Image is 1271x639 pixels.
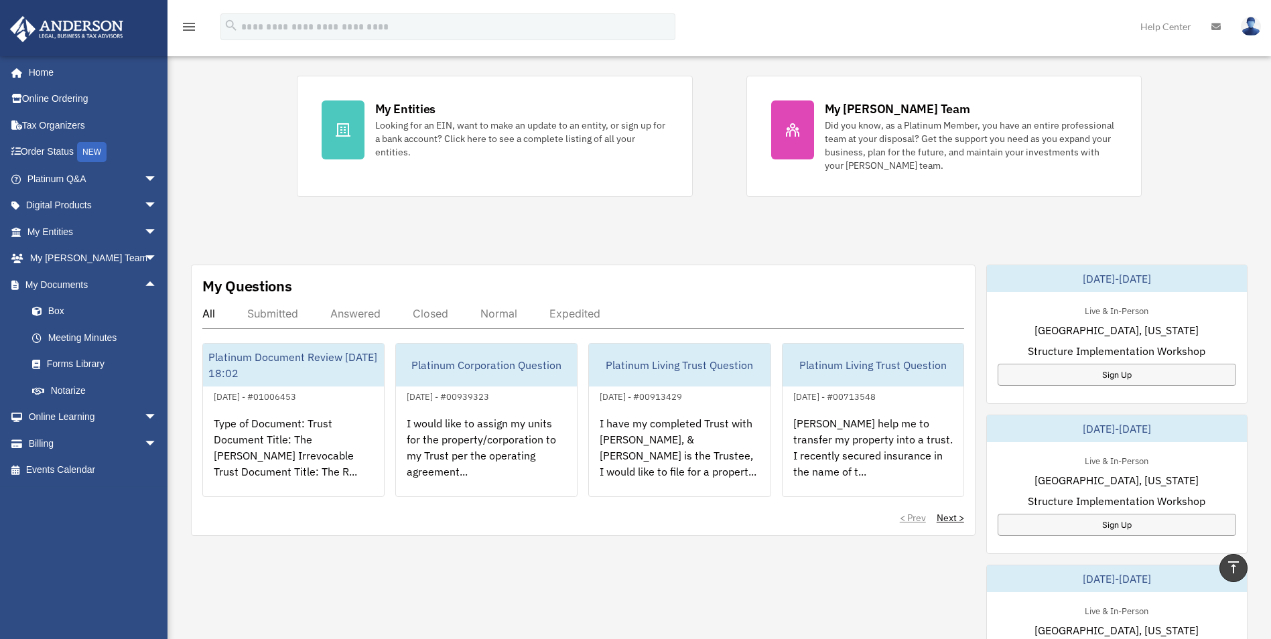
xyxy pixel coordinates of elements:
[1074,303,1159,317] div: Live & In-Person
[330,307,381,320] div: Answered
[825,100,970,117] div: My [PERSON_NAME] Team
[1074,603,1159,617] div: Live & In-Person
[549,307,600,320] div: Expedited
[937,511,964,524] a: Next >
[987,415,1247,442] div: [DATE]-[DATE]
[9,112,178,139] a: Tax Organizers
[19,324,178,351] a: Meeting Minutes
[144,245,171,273] span: arrow_drop_down
[396,344,577,386] div: Platinum Corporation Question
[9,165,178,192] a: Platinum Q&Aarrow_drop_down
[144,430,171,457] span: arrow_drop_down
[1028,343,1205,359] span: Structure Implementation Workshop
[202,343,385,497] a: Platinum Document Review [DATE] 18:02[DATE] - #01006453Type of Document: Trust Document Title: Th...
[144,218,171,246] span: arrow_drop_down
[1028,493,1205,509] span: Structure Implementation Workshop
[144,165,171,193] span: arrow_drop_down
[203,388,307,403] div: [DATE] - #01006453
[144,404,171,431] span: arrow_drop_down
[19,377,178,404] a: Notarize
[1219,554,1248,582] a: vertical_align_top
[203,405,384,509] div: Type of Document: Trust Document Title: The [PERSON_NAME] Irrevocable Trust Document Title: The R...
[589,405,770,509] div: I have my completed Trust with [PERSON_NAME], & [PERSON_NAME] is the Trustee, I would like to fil...
[1074,453,1159,467] div: Live & In-Person
[1241,17,1261,36] img: User Pic
[297,76,693,197] a: My Entities Looking for an EIN, want to make an update to an entity, or sign up for a bank accoun...
[588,343,771,497] a: Platinum Living Trust Question[DATE] - #00913429I have my completed Trust with [PERSON_NAME], & [...
[9,59,171,86] a: Home
[375,119,668,159] div: Looking for an EIN, want to make an update to an entity, or sign up for a bank account? Click her...
[19,351,178,378] a: Forms Library
[783,344,963,386] div: Platinum Living Trust Question
[9,86,178,113] a: Online Ordering
[825,119,1118,172] div: Did you know, as a Platinum Member, you have an entire professional team at your disposal? Get th...
[247,307,298,320] div: Submitted
[396,405,577,509] div: I would like to assign my units for the property/corporation to my Trust per the operating agreem...
[9,218,178,245] a: My Entitiesarrow_drop_down
[202,307,215,320] div: All
[181,23,197,35] a: menu
[9,192,178,219] a: Digital Productsarrow_drop_down
[1034,472,1199,488] span: [GEOGRAPHIC_DATA], [US_STATE]
[181,19,197,35] i: menu
[9,404,178,431] a: Online Learningarrow_drop_down
[9,457,178,484] a: Events Calendar
[144,271,171,299] span: arrow_drop_up
[413,307,448,320] div: Closed
[987,265,1247,292] div: [DATE]-[DATE]
[9,271,178,298] a: My Documentsarrow_drop_up
[375,100,436,117] div: My Entities
[782,343,964,497] a: Platinum Living Trust Question[DATE] - #00713548[PERSON_NAME] help me to transfer my property int...
[783,405,963,509] div: [PERSON_NAME] help me to transfer my property into a trust. I recently secured insurance in the n...
[19,298,178,325] a: Box
[9,430,178,457] a: Billingarrow_drop_down
[224,18,239,33] i: search
[480,307,517,320] div: Normal
[395,343,578,497] a: Platinum Corporation Question[DATE] - #00939323I would like to assign my units for the property/c...
[1034,622,1199,638] span: [GEOGRAPHIC_DATA], [US_STATE]
[1034,322,1199,338] span: [GEOGRAPHIC_DATA], [US_STATE]
[202,276,292,296] div: My Questions
[589,388,693,403] div: [DATE] - #00913429
[1225,559,1242,575] i: vertical_align_top
[9,139,178,166] a: Order StatusNEW
[589,344,770,386] div: Platinum Living Trust Question
[783,388,886,403] div: [DATE] - #00713548
[396,388,500,403] div: [DATE] - #00939323
[998,364,1236,386] a: Sign Up
[998,514,1236,536] a: Sign Up
[77,142,107,162] div: NEW
[144,192,171,220] span: arrow_drop_down
[203,344,384,386] div: Platinum Document Review [DATE] 18:02
[746,76,1142,197] a: My [PERSON_NAME] Team Did you know, as a Platinum Member, you have an entire professional team at...
[6,16,127,42] img: Anderson Advisors Platinum Portal
[987,565,1247,592] div: [DATE]-[DATE]
[9,245,178,272] a: My [PERSON_NAME] Teamarrow_drop_down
